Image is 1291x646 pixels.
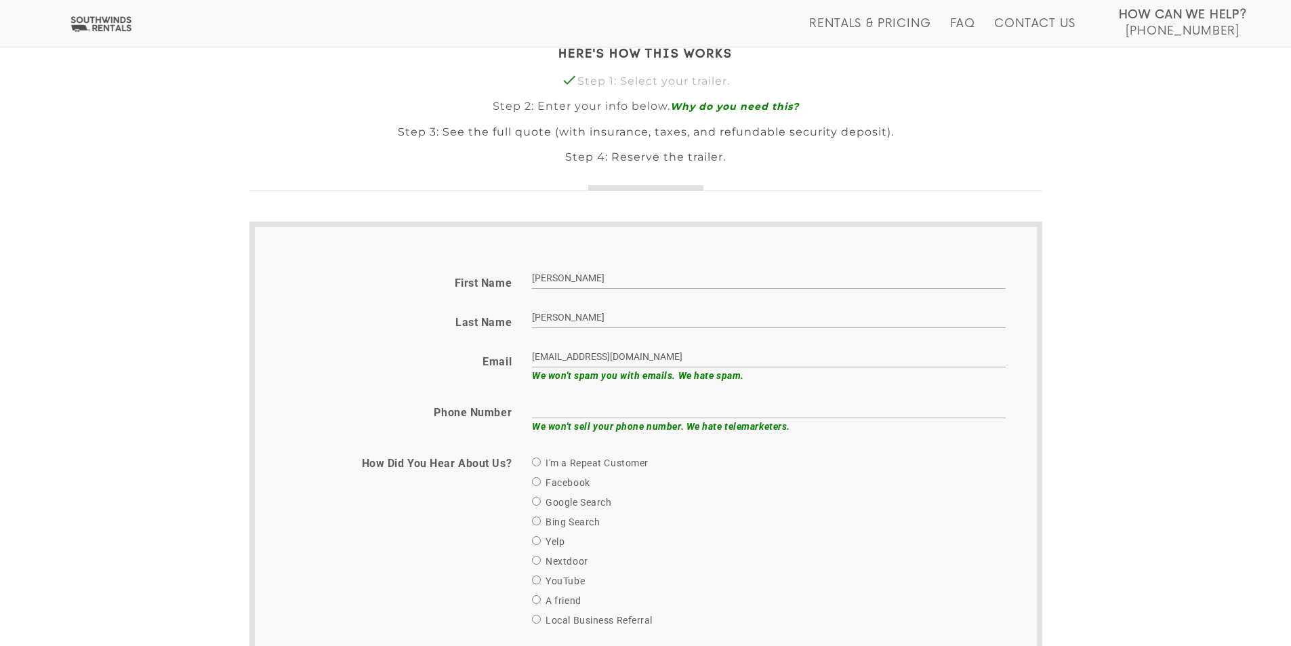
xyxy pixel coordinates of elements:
[532,595,541,604] input: A friend
[68,16,134,33] img: Southwinds Rentals Logo
[1119,7,1247,37] a: How Can We Help? [PHONE_NUMBER]
[532,612,653,628] label: Local Business Referral
[561,72,577,88] span: check
[455,316,512,329] label: Last name
[558,49,733,60] strong: HERE'S HOW THIS WORKS
[532,556,541,565] input: Nextdoor
[994,17,1075,47] a: Contact Us
[532,455,649,471] label: I'm a Repeat Customer
[532,517,541,525] input: Bing Search
[532,494,611,510] label: Google Search
[1119,8,1247,22] strong: How Can We Help?
[532,497,541,506] input: Google Search
[532,553,588,569] label: Nextdoor
[434,406,512,420] label: Phone number
[809,17,930,47] a: Rentals & Pricing
[362,457,512,470] label: How did you hear about us?
[455,277,512,290] label: First name
[532,536,541,545] input: Yelp
[670,100,799,113] em: Why do you need this?
[532,573,585,589] label: YouTube
[950,17,976,47] a: FAQ
[532,576,541,584] input: YouTube
[532,533,565,550] label: Yelp
[249,148,1042,166] p: Step 4: Reserve the trailer.
[532,615,541,624] input: Local Business Referral
[249,123,1042,141] p: Step 3: See the full quote (with insurance, taxes, and refundable security deposit).
[532,477,541,486] input: Facebook
[532,475,590,491] label: Facebook
[493,100,799,113] a: Step 2: Enter your info below.Why do you need this?
[532,370,744,381] em: We won't spam you with emails. We hate spam.
[532,458,541,466] input: I'm a Repeat Customer
[532,421,790,432] em: We won't sell your phone number. We hate telemarketers.
[1126,24,1239,38] span: [PHONE_NUMBER]
[532,514,600,530] label: Bing Search
[483,355,512,369] label: Email
[532,592,581,609] label: A friend
[249,72,1042,90] p: Step 1: Select your trailer.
